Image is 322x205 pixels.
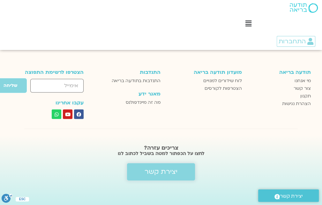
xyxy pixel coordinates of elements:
h3: התנדבות [101,69,160,75]
span: לוח שידורים למנויים [203,77,242,85]
span: הצהרת נגישות [282,100,311,108]
h3: תודעה בריאה [248,69,311,75]
form: טופס חדש [11,78,84,96]
a: יצירת קשר [258,189,319,202]
a: מי אנחנו [248,77,311,85]
h2: לחצו על הכפתור למטה בשביל לכתוב לנו [3,150,319,157]
h3: עקבו אחרינו [11,100,84,106]
a: התחברות [277,36,315,47]
span: הצטרפות לקורסים [205,85,242,92]
span: התנדבות בתודעה בריאה [112,77,161,85]
a: לוח שידורים למנויים [167,77,242,85]
h3: מועדון תודעה בריאה [167,69,242,75]
a: הצטרפות לקורסים [167,85,242,92]
a: מה זה מיינדפולנס [101,99,160,106]
h2: צריכים עזרה? [3,145,319,151]
h3: הצטרפו לרשימת התפוצה [11,69,84,75]
span: צור קשר [294,85,311,92]
a: צור קשר [248,85,311,92]
span: מה זה מיינדפולנס [126,99,161,106]
span: מי אנחנו [295,77,311,85]
h3: מאגר ידע [101,91,160,97]
a: התנדבות בתודעה בריאה [101,77,160,85]
span: התחברות [279,38,306,45]
span: תקנון [300,92,311,100]
span: שליחה [4,83,17,88]
input: אימייל [30,79,84,93]
a: יצירת קשר [127,163,195,180]
a: תקנון [248,92,311,100]
a: הצהרת נגישות [248,100,311,108]
span: יצירת קשר [145,168,177,176]
img: תודעה בריאה [290,3,318,13]
span: יצירת קשר [280,192,303,201]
